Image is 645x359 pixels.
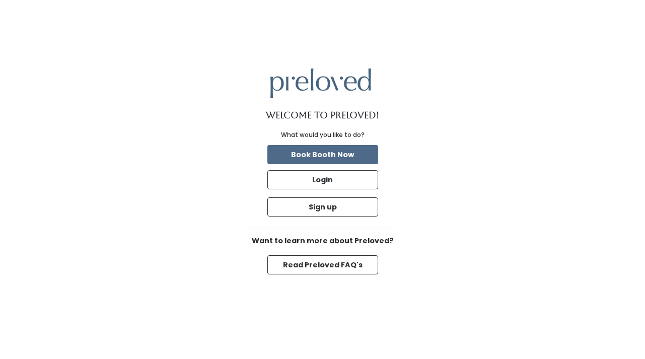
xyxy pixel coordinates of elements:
div: What would you like to do? [281,130,365,139]
a: Sign up [265,195,380,219]
button: Sign up [267,197,378,217]
button: Book Booth Now [267,145,378,164]
h1: Welcome to Preloved! [266,110,379,120]
h6: Want to learn more about Preloved? [247,237,398,245]
a: Login [265,168,380,191]
button: Read Preloved FAQ's [267,255,378,274]
button: Login [267,170,378,189]
img: preloved logo [270,68,371,98]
